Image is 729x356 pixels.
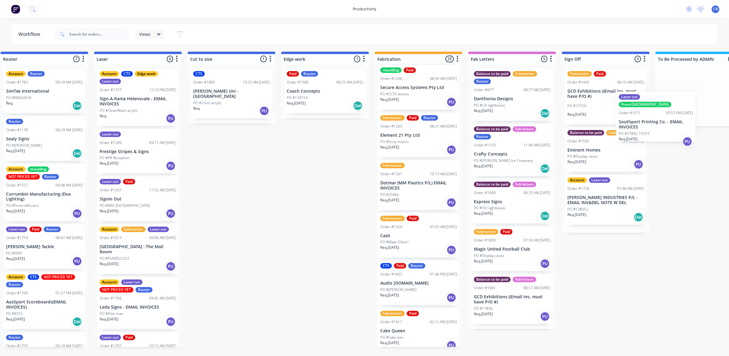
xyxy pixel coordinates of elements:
span: CR [713,6,718,12]
div: Workflow [18,31,43,38]
img: Factory [11,5,20,14]
span: Views [139,31,151,37]
div: productivity [350,5,379,14]
input: Search for orders... [69,28,129,40]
